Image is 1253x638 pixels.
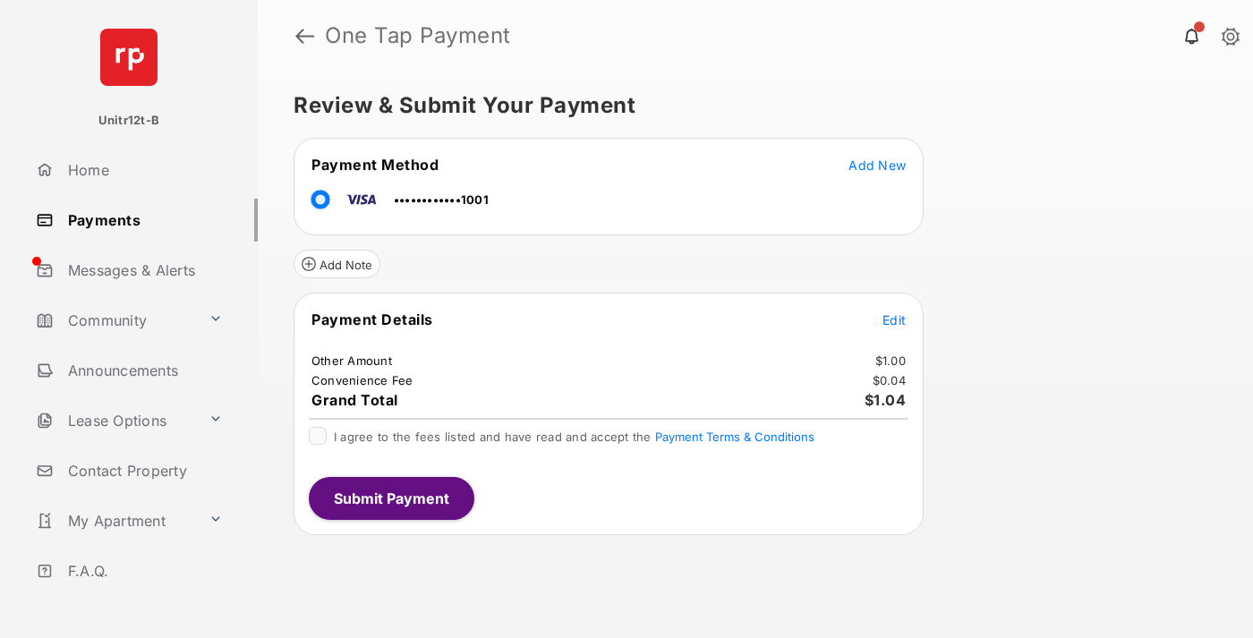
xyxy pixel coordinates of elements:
[874,353,907,369] td: $1.00
[882,310,906,328] button: Edit
[655,430,814,444] button: I agree to the fees listed and have read and accept the
[29,549,258,592] a: F.A.Q.
[294,95,1203,116] h5: Review & Submit Your Payment
[29,399,201,442] a: Lease Options
[311,156,439,174] span: Payment Method
[29,449,258,492] a: Contact Property
[29,349,258,392] a: Announcements
[309,477,474,520] button: Submit Payment
[311,310,433,328] span: Payment Details
[294,250,380,278] button: Add Note
[29,299,201,342] a: Community
[98,112,159,130] p: Unitr12t-B
[29,199,258,242] a: Payments
[311,391,398,409] span: Grand Total
[848,156,906,174] button: Add New
[29,499,201,542] a: My Apartment
[334,430,814,444] span: I agree to the fees listed and have read and accept the
[872,372,907,388] td: $0.04
[394,192,489,207] span: ••••••••••••1001
[311,372,414,388] td: Convenience Fee
[848,157,906,173] span: Add New
[865,391,907,409] span: $1.04
[29,149,258,191] a: Home
[311,353,393,369] td: Other Amount
[100,29,158,86] img: svg+xml;base64,PHN2ZyB4bWxucz0iaHR0cDovL3d3dy53My5vcmcvMjAwMC9zdmciIHdpZHRoPSI2NCIgaGVpZ2h0PSI2NC...
[29,249,258,292] a: Messages & Alerts
[882,312,906,328] span: Edit
[325,25,511,47] strong: One Tap Payment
